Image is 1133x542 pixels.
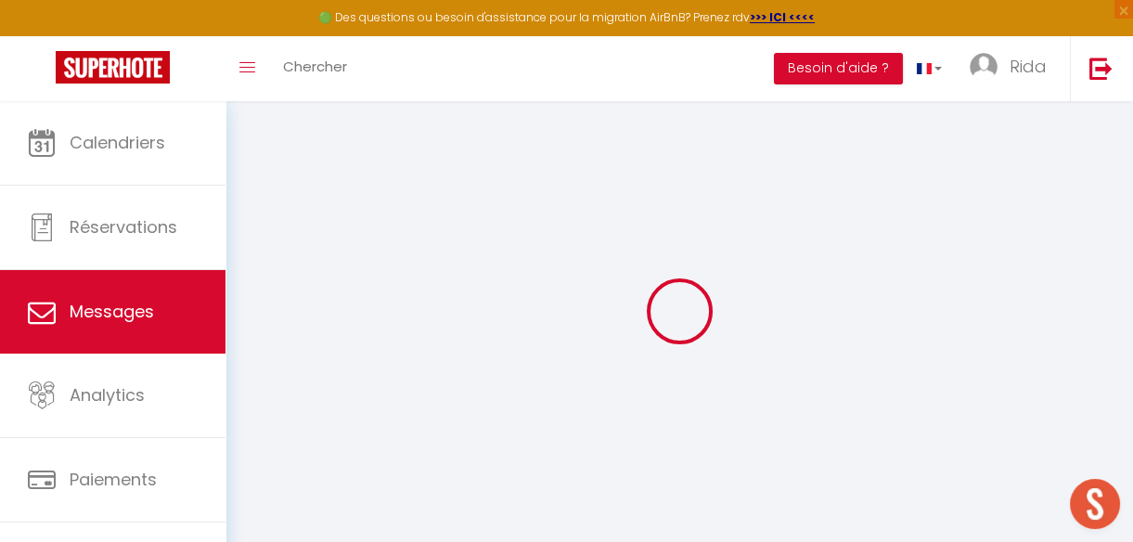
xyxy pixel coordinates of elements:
a: ... Rida [956,36,1070,101]
div: Ouvrir le chat [1070,479,1120,529]
a: Chercher [269,36,361,101]
span: Calendriers [70,131,165,154]
span: Rida [1010,55,1047,78]
span: Analytics [70,383,145,406]
img: ... [970,53,998,81]
span: Réservations [70,215,177,239]
a: >>> ICI <<<< [750,9,815,25]
span: Messages [70,300,154,323]
span: Chercher [283,57,347,76]
button: Besoin d'aide ? [774,53,903,84]
img: logout [1089,57,1113,80]
span: Paiements [70,468,157,491]
img: Super Booking [56,51,170,84]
